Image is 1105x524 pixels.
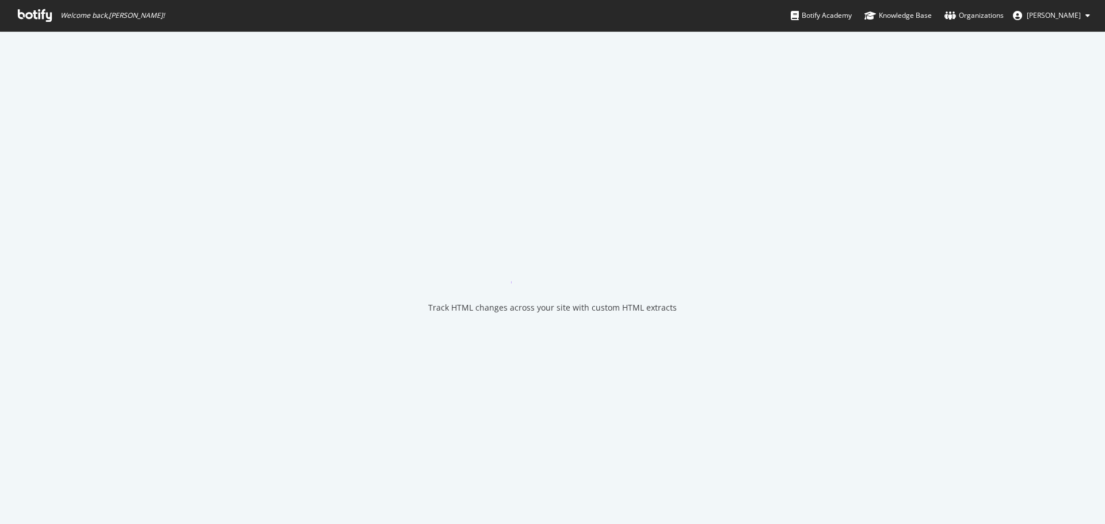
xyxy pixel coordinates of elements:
div: Organizations [944,10,1004,21]
span: Welcome back, [PERSON_NAME] ! [60,11,165,20]
div: Track HTML changes across your site with custom HTML extracts [428,302,677,313]
div: Botify Academy [791,10,852,21]
span: Sharon Livsey [1027,10,1081,20]
div: animation [511,242,594,284]
div: Knowledge Base [864,10,932,21]
button: [PERSON_NAME] [1004,6,1099,25]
